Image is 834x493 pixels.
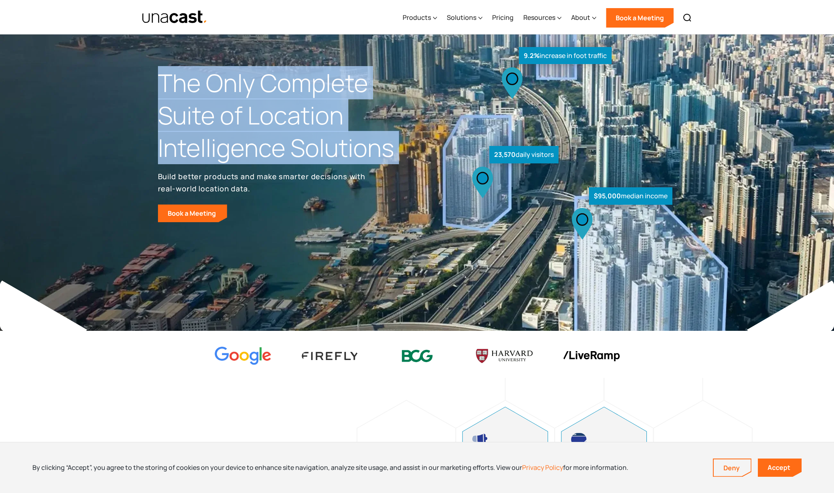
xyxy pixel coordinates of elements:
[447,1,482,34] div: Solutions
[142,10,208,24] a: home
[492,1,514,34] a: Pricing
[563,351,620,361] img: liveramp logo
[476,346,533,366] img: Harvard U logo
[606,8,674,28] a: Book a Meeting
[494,150,516,159] strong: 23,570
[158,67,417,164] h1: The Only Complete Suite of Location Intelligence Solutions
[571,433,587,446] img: developing products icon
[571,13,590,22] div: About
[142,10,208,24] img: Unacast text logo
[302,352,358,360] img: Firefly Advertising logo
[589,187,672,205] div: median income
[489,146,559,163] div: daily visitors
[158,204,227,222] a: Book a Meeting
[714,459,751,476] a: Deny
[389,345,446,368] img: BCG logo
[215,347,271,366] img: Google logo Color
[524,51,540,60] strong: 9.2%
[403,13,431,22] div: Products
[472,433,488,446] img: advertising and marketing icon
[447,13,476,22] div: Solutions
[571,1,596,34] div: About
[758,459,802,477] a: Accept
[683,13,692,23] img: Search icon
[519,47,612,64] div: increase in foot traffic
[522,463,563,472] a: Privacy Policy
[32,463,628,472] div: By clicking “Accept”, you agree to the storing of cookies on your device to enhance site navigati...
[594,191,621,200] strong: $95,000
[158,170,369,195] p: Build better products and make smarter decisions with real-world location data.
[523,13,555,22] div: Resources
[523,1,561,34] div: Resources
[403,1,437,34] div: Products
